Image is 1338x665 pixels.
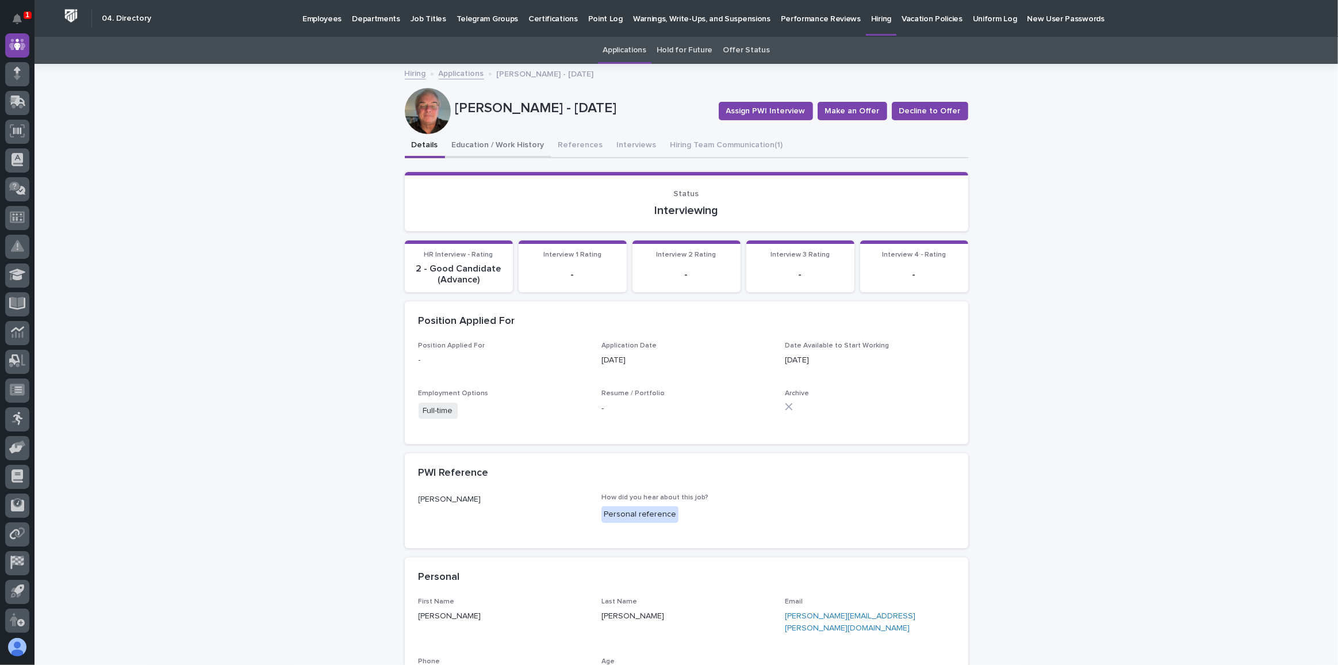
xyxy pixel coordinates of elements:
span: Email [785,598,803,605]
button: Interviews [610,134,664,158]
span: Status [674,190,699,198]
span: Last Name [601,598,637,605]
button: Details [405,134,445,158]
span: Phone [419,658,440,665]
p: [PERSON_NAME] [601,610,771,622]
p: - [867,269,961,280]
span: Full-time [419,403,458,419]
span: First Name [419,598,455,605]
span: HR Interview - Rating [424,251,493,258]
span: Assign PWI Interview [726,105,806,117]
p: Interviewing [419,204,954,217]
button: References [551,134,610,158]
a: Applications [603,37,646,64]
span: Interview 1 Rating [543,251,601,258]
span: Application Date [601,342,657,349]
a: Offer Status [723,37,769,64]
span: How did you hear about this job? [601,494,708,501]
div: Personal reference [601,506,678,523]
p: - [601,403,771,415]
span: Interview 3 Rating [770,251,830,258]
p: [DATE] [601,354,771,366]
p: - [419,354,588,366]
span: Resume / Portfolio [601,390,665,397]
button: Assign PWI Interview [719,102,813,120]
p: [PERSON_NAME] - [DATE] [455,100,710,117]
button: users-avatar [5,635,29,659]
span: Make an Offer [825,105,880,117]
button: Notifications [5,7,29,31]
h2: PWI Reference [419,467,489,480]
p: [PERSON_NAME] [419,610,588,622]
a: Hiring [405,66,426,79]
p: - [639,269,734,280]
a: Applications [439,66,484,79]
h2: Position Applied For [419,315,515,328]
div: Notifications1 [14,14,29,32]
span: Position Applied For [419,342,485,349]
p: - [753,269,848,280]
span: Archive [785,390,809,397]
p: [PERSON_NAME] [419,494,588,506]
span: Date Available to Start Working [785,342,889,349]
h2: Personal [419,571,460,584]
button: Make an Offer [818,102,887,120]
button: Education / Work History [445,134,551,158]
img: Workspace Logo [60,5,82,26]
h2: 04. Directory [102,14,151,24]
span: Age [601,658,615,665]
a: Hold for Future [657,37,712,64]
p: [DATE] [785,354,954,366]
p: 2 - Good Candidate (Advance) [412,263,506,285]
span: Interview 2 Rating [657,251,716,258]
p: [PERSON_NAME] - [DATE] [497,67,594,79]
a: [PERSON_NAME][EMAIL_ADDRESS][PERSON_NAME][DOMAIN_NAME] [785,612,915,632]
button: Hiring Team Communication (1) [664,134,790,158]
span: Interview 4 - Rating [882,251,946,258]
span: Decline to Offer [899,105,961,117]
button: Decline to Offer [892,102,968,120]
p: - [526,269,620,280]
p: 1 [25,11,29,19]
span: Employment Options [419,390,489,397]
